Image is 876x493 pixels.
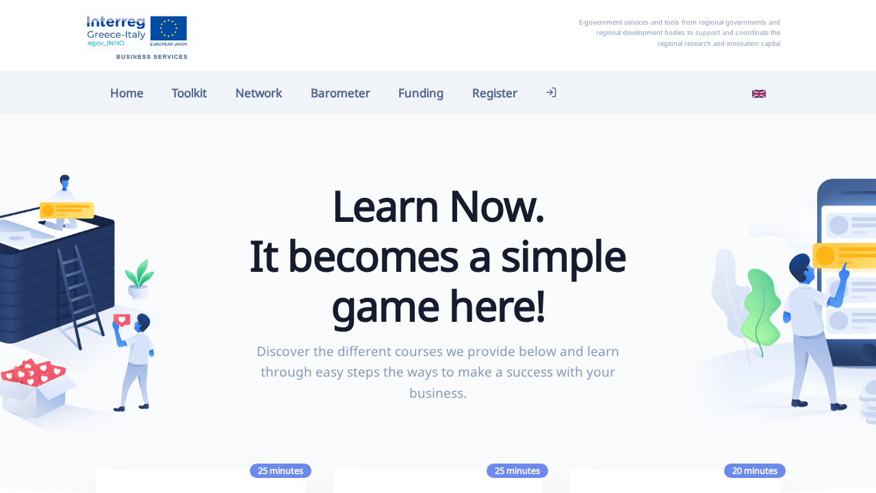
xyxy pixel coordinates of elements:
[158,78,222,108] a: Toolkit
[724,464,786,478] span: 20 minutes
[384,78,458,108] a: Funding
[250,464,311,478] span: 25 minutes
[487,464,548,478] span: 25 minutes
[752,87,766,101] img: en_flag.svg
[244,341,632,403] p: Discover the different courses we provide below and learn through easy steps the ways to make a s...
[82,10,192,61] img: Home
[244,180,632,331] h1: Learn Now. It becomes a simple game here!
[96,78,158,108] a: Home
[221,78,296,108] a: Network
[296,78,385,108] a: Barometer
[458,78,532,108] a: Register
